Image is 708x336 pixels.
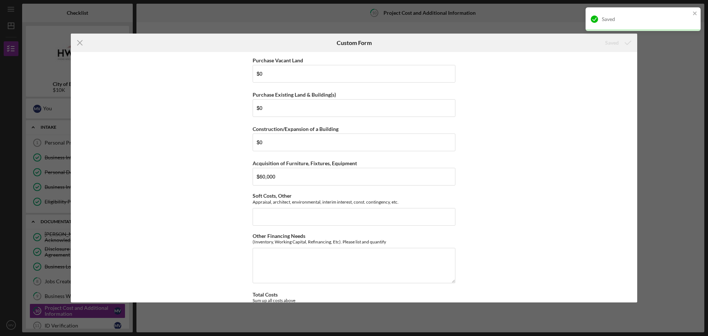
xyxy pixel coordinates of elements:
[253,91,336,98] label: Purchase Existing Land & Building(s)
[337,39,372,46] h6: Custom Form
[253,233,305,239] label: Other Financing Needs
[253,126,339,132] label: Construction/Expansion of a Building
[253,160,357,166] label: Acquisition of Furniture, Fixtures, Equipment
[598,35,637,50] button: Saved
[605,35,619,50] div: Saved
[253,199,455,205] div: Appraisal, architect, environmental, interim interest, const. contingency, etc.
[253,193,292,199] label: Soft Costs, Other
[253,239,455,245] div: (Inventory, Working Capital, Refinancing, Etc). Please list and quantify
[253,57,303,63] label: Purchase Vacant Land
[602,16,690,22] div: Saved
[693,10,698,17] button: close
[253,291,278,298] label: Total Costs
[253,298,455,303] div: Sum up all costs above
